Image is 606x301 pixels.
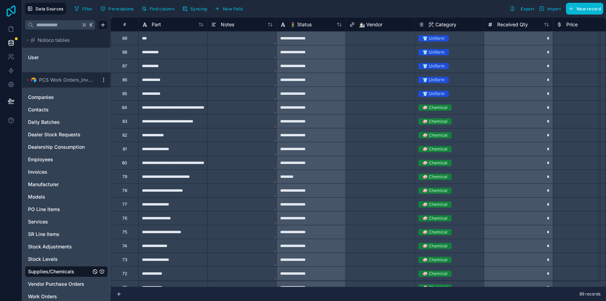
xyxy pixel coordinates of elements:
div: 83 [122,119,127,124]
span: Stock Adjustments [28,243,72,250]
button: Import [537,3,563,15]
button: New record [566,3,603,15]
div: Companies [25,92,108,103]
div: 87 [122,63,127,69]
img: Airtable Logo [31,77,36,83]
a: Models [28,193,91,200]
a: Supplies/Chemicals [28,268,91,275]
span: Filter [82,6,93,11]
span: K [89,22,94,27]
span: Employees [28,156,53,163]
div: Invoices [25,166,108,177]
div: 73 [122,257,127,263]
a: Work Orders [28,293,91,300]
div: Supplies/Chemicals [25,266,108,277]
span: Export [521,6,534,11]
span: User [28,54,39,61]
button: New field [212,3,245,14]
div: 👕 Uniform [423,49,445,55]
div: Stock Levels [25,254,108,265]
div: 79 [122,174,127,180]
span: PO Line Items [28,206,60,213]
div: 🧼 Chemical [423,104,447,111]
div: 🧼 Chemical [423,146,447,152]
div: Models [25,191,108,202]
a: Syncing [180,3,212,14]
a: Manufacturer [28,181,91,188]
div: 🧼 Chemical [423,215,447,221]
div: 76 [122,216,127,221]
a: Stock Levels [28,256,91,263]
span: Stock Levels [28,256,58,263]
div: 72 [122,271,127,276]
div: 78 [122,188,127,193]
span: Manufacturer [28,181,59,188]
div: 🧼 Chemical [423,132,447,138]
div: 71 [123,285,127,290]
a: Employees [28,156,91,163]
div: Stock Adjustments [25,241,108,252]
span: Dealership Consumption [28,144,85,150]
a: Vendor Purchase Orders [28,281,91,288]
a: User [28,54,84,61]
div: 86 [122,77,127,83]
span: PCS Work Orders_Invoicing [39,76,95,83]
div: User [25,52,108,63]
button: Airtable LogoPCS Work Orders_Invoicing [25,75,98,85]
div: 🧼 Chemical [423,284,447,291]
div: 👕 Uniform [423,35,445,42]
div: 🧼 Chemical [423,257,447,263]
div: 74 [122,243,127,249]
div: Dealer Stock Requests [25,129,108,140]
span: Syncing [190,6,207,11]
span: Price [566,21,578,28]
a: PO Line Items [28,206,91,213]
span: Noloco tables [38,37,70,44]
div: 🧼 Chemical [423,271,447,277]
div: 🧼 Chemical [423,160,447,166]
div: 85 [122,91,127,97]
a: SR Line Items [28,231,91,238]
div: Vendor Purchase Orders [25,279,108,290]
a: Dealership Consumption [28,144,91,150]
button: Noloco tables [25,35,104,45]
span: Dealer Stock Requests [28,131,81,138]
span: New field [223,6,243,11]
div: 👕 Uniform [423,91,445,97]
span: 🚦 Status [290,21,312,28]
a: Contacts [28,106,91,113]
div: 75 [122,229,127,235]
div: PO Line Items [25,204,108,215]
span: Work Orders [28,293,57,300]
div: 81 [123,146,127,152]
div: Contacts [25,104,108,115]
div: # [116,22,133,27]
a: Dealer Stock Requests [28,131,91,138]
span: 👩🏻‍🔬 Vendor [359,21,382,28]
div: 👕 Uniform [423,77,445,83]
a: Permissions [98,3,139,14]
a: Invoices [28,168,91,175]
div: 88 [122,49,127,55]
a: Companies [28,94,91,101]
span: Received Qty [497,21,528,28]
span: Find column [150,6,174,11]
div: 82 [122,133,127,138]
button: Find column [139,3,177,14]
div: 84 [122,105,127,110]
span: 89 records [579,291,600,297]
div: Employees [25,154,108,165]
span: Invoices [28,168,47,175]
div: Manufacturer [25,179,108,190]
a: Services [28,218,91,225]
span: Permissions [108,6,133,11]
span: Contacts [28,106,49,113]
div: 🧼 Chemical [423,229,447,235]
button: Export [507,3,537,15]
div: Services [25,216,108,227]
span: Vendor Purchase Orders [28,281,84,288]
button: Filter [72,3,95,14]
span: Services [28,218,48,225]
button: Data Sources [25,3,66,15]
div: 🧼 Chemical [423,243,447,249]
